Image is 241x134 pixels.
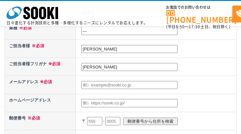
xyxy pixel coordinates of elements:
span: (平日 ～ 土日、祝日除く) [166,24,230,30]
span: お電話でのお問い合わせは [166,5,232,9]
th: メールアドレス [5,76,76,94]
p: 〒 - [82,114,235,128]
input: 550 [87,117,102,125]
input: 例）example@sooki.co.jp [81,81,177,89]
span: 17:30 [189,24,200,30]
th: 郵便番号 [5,112,76,130]
span: 8:50 [176,24,185,30]
input: 0005 [105,117,120,125]
input: 郵便番号から住所を検索 [123,118,178,125]
input: 例）https://sooki.co.jp/ [81,99,177,107]
span: ※必須 [30,43,44,48]
span: ※必須 [17,25,32,30]
th: 業種 [5,22,76,40]
span: ※必須 [26,116,40,121]
span: ※必須 [38,79,52,84]
span: ※必須 [47,61,60,66]
p: 日々進化する計測技術と多種・多様化するニーズにレンタルでお応えします。 [6,21,148,25]
input: 例）ソーキ タロウ [81,63,177,71]
th: ご担当者様 [5,40,76,58]
input: 例）創紀 太郎 [81,45,177,53]
input: 業種不明の場合、事業内容を記載ください [81,27,177,35]
th: ホームページアドレス [5,94,76,112]
th: ご担当者様フリガナ [5,58,76,76]
a: [PHONE_NUMBER] [166,10,232,23]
